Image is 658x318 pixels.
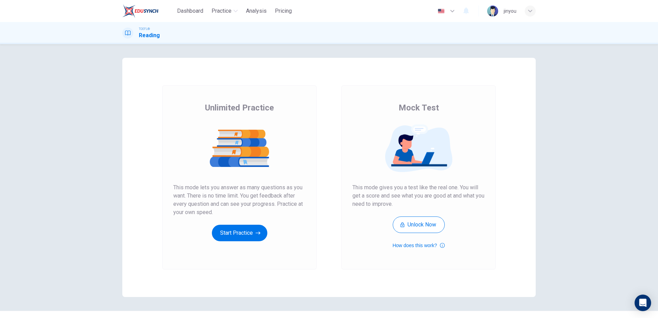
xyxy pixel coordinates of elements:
h1: Reading [139,31,160,40]
div: Open Intercom Messenger [635,295,651,311]
button: Pricing [272,5,295,17]
span: This mode lets you answer as many questions as you want. There is no time limit. You get feedback... [173,183,306,216]
button: Practice [209,5,240,17]
div: jinyou [504,7,516,15]
button: Start Practice [212,225,267,241]
img: EduSynch logo [122,4,158,18]
button: Analysis [243,5,269,17]
a: EduSynch logo [122,4,174,18]
span: Mock Test [399,102,439,113]
span: Dashboard [177,7,203,15]
button: Unlock Now [393,216,445,233]
span: Pricing [275,7,292,15]
img: en [437,9,445,14]
span: Analysis [246,7,267,15]
span: Practice [212,7,232,15]
span: This mode gives you a test like the real one. You will get a score and see what you are good at a... [352,183,485,208]
button: Dashboard [174,5,206,17]
button: How does this work? [392,241,444,250]
span: TOEFL® [139,26,150,31]
img: Profile picture [487,6,498,17]
span: Unlimited Practice [205,102,274,113]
